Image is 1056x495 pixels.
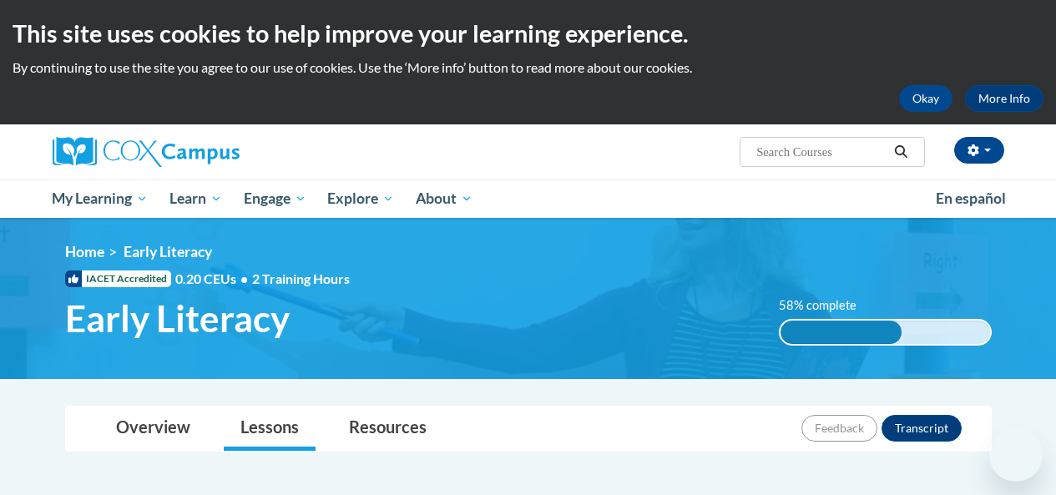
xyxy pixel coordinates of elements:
[925,181,1017,216] a: En español
[52,189,148,209] span: My Learning
[42,179,159,218] a: My Learning
[53,137,240,167] img: Cox Campus
[882,415,962,442] button: Transcript
[954,137,1004,164] button: Account Settings
[801,415,877,442] button: Feedback
[405,179,483,218] a: About
[124,243,212,260] span: Early Literacy
[779,296,875,315] label: 58% complete
[899,85,952,112] button: Okay
[327,189,394,209] span: Explore
[781,321,902,344] div: 58% complete
[175,270,252,288] span: 0.20 CEUs
[244,189,306,209] span: Engage
[53,137,353,167] a: Cox Campus
[13,58,1043,77] p: By continuing to use the site you agree to our use of cookies. Use the ‘More info’ button to read...
[936,189,1006,207] span: En español
[316,179,405,218] a: Explore
[252,270,350,286] span: 2 Training Hours
[13,17,1043,50] h2: This site uses cookies to help improve your learning experience.
[40,179,1017,218] div: Main menu
[169,189,222,209] span: Learn
[332,407,443,451] a: Resources
[65,270,171,287] span: IACET Accredited
[989,428,1043,482] iframe: Button to launch messaging window
[965,85,1043,112] a: More Info
[159,179,233,218] a: Learn
[416,189,472,209] span: About
[99,407,207,451] a: Overview
[240,270,248,286] span: •
[888,142,913,162] button: Search
[65,243,104,260] a: Home
[233,179,317,218] a: Engage
[224,407,316,451] a: Lessons
[755,142,888,162] input: Search Courses
[65,296,290,341] span: Early Literacy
